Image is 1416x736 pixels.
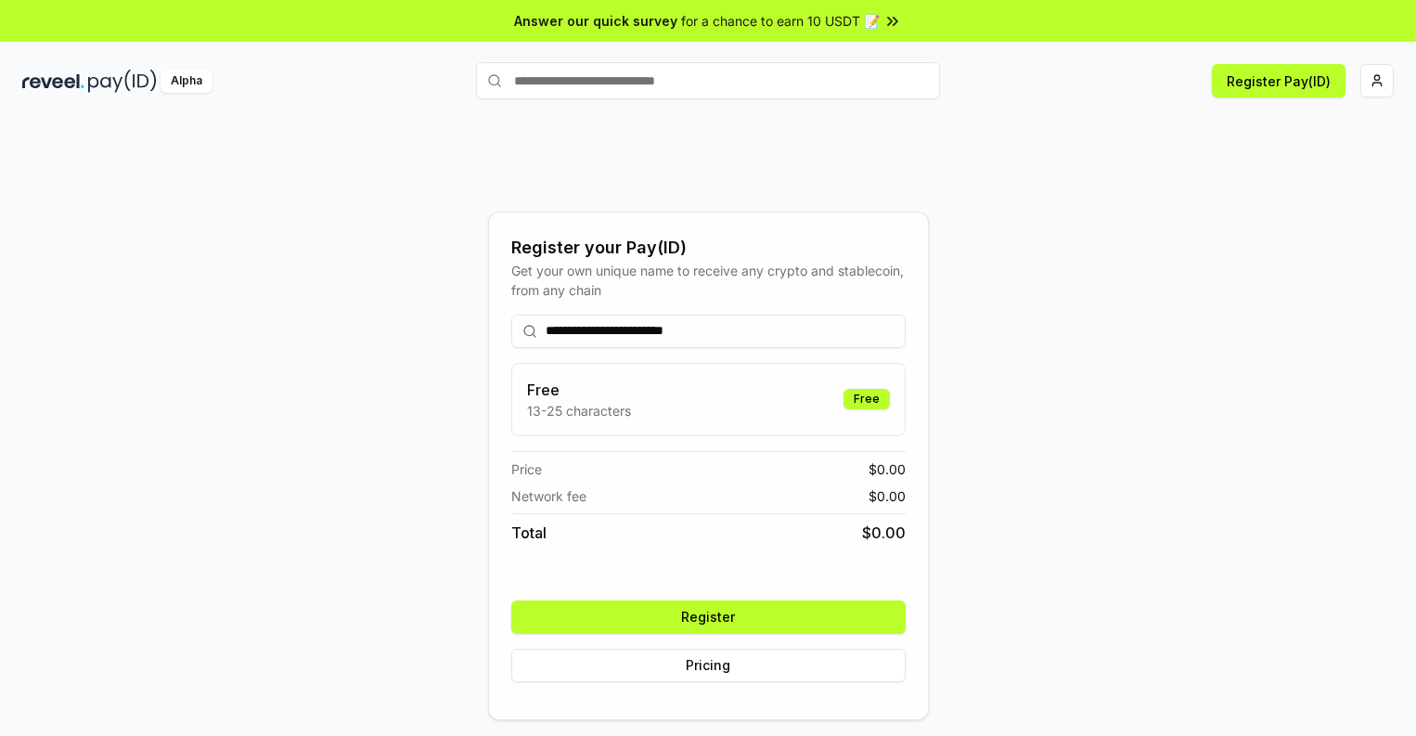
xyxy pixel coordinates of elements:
[88,70,157,93] img: pay_id
[161,70,212,93] div: Alpha
[869,486,906,506] span: $ 0.00
[527,401,631,420] p: 13-25 characters
[511,486,586,506] span: Network fee
[511,649,906,682] button: Pricing
[511,261,906,300] div: Get your own unique name to receive any crypto and stablecoin, from any chain
[511,522,547,544] span: Total
[681,11,880,31] span: for a chance to earn 10 USDT 📝
[22,70,84,93] img: reveel_dark
[511,459,542,479] span: Price
[1212,64,1345,97] button: Register Pay(ID)
[527,379,631,401] h3: Free
[511,600,906,634] button: Register
[514,11,677,31] span: Answer our quick survey
[869,459,906,479] span: $ 0.00
[862,522,906,544] span: $ 0.00
[843,389,890,409] div: Free
[511,235,906,261] div: Register your Pay(ID)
